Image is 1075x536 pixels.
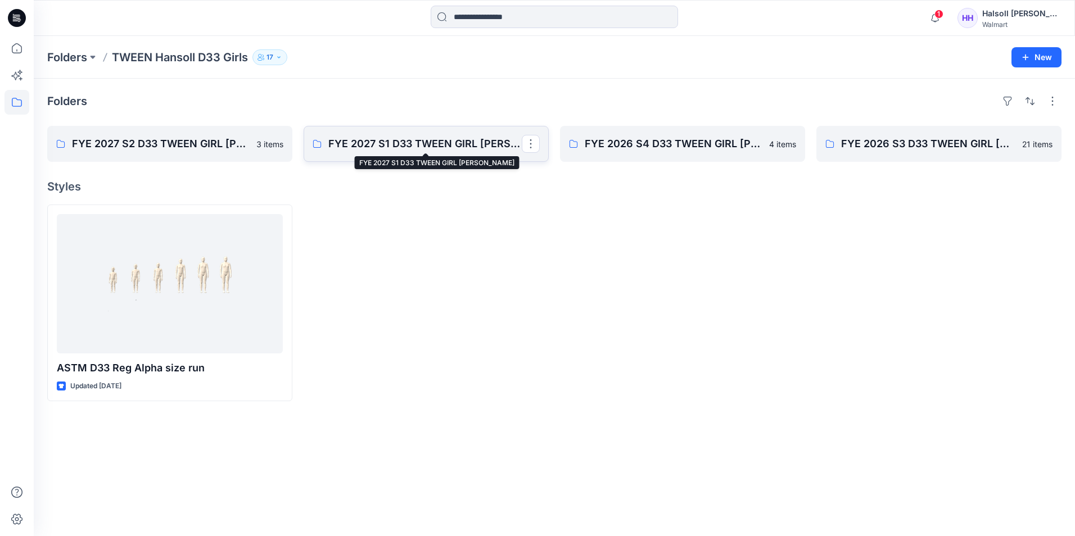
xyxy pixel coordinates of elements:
p: ASTM D33 Reg Alpha size run [57,360,283,376]
a: ASTM D33 Reg Alpha size run [57,214,283,353]
h4: Styles [47,180,1062,193]
div: Walmart [982,20,1061,29]
a: FYE 2027 S1 D33 TWEEN GIRL [PERSON_NAME] [304,126,549,162]
div: Halsoll [PERSON_NAME] Girls Design Team [982,7,1061,20]
div: HH [957,8,978,28]
a: Folders [47,49,87,65]
h4: Folders [47,94,87,108]
span: 1 [934,10,943,19]
p: FYE 2027 S2 D33 TWEEN GIRL [PERSON_NAME] [72,136,250,152]
p: 3 items [256,138,283,150]
p: FYE 2026 S3 D33 TWEEN GIRL [PERSON_NAME] [841,136,1015,152]
button: 17 [252,49,287,65]
a: FYE 2027 S2 D33 TWEEN GIRL [PERSON_NAME]3 items [47,126,292,162]
a: FYE 2026 S3 D33 TWEEN GIRL [PERSON_NAME]21 items [816,126,1062,162]
p: TWEEN Hansoll D33 Girls [112,49,248,65]
p: FYE 2026 S4 D33 TWEEN GIRL [PERSON_NAME] [585,136,762,152]
p: 21 items [1022,138,1053,150]
p: 17 [267,51,273,63]
a: FYE 2026 S4 D33 TWEEN GIRL [PERSON_NAME]4 items [560,126,805,162]
p: FYE 2027 S1 D33 TWEEN GIRL [PERSON_NAME] [328,136,522,152]
button: New [1011,47,1062,67]
p: 4 items [769,138,796,150]
p: Updated [DATE] [70,380,121,392]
